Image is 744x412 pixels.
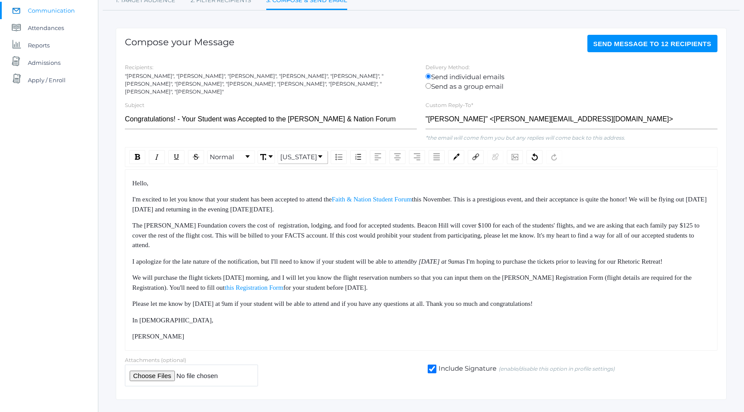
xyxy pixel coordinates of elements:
[258,151,275,164] div: rdw-dropdown
[487,150,503,164] div: Unlink
[278,151,328,164] div: rdw-dropdown
[129,150,145,164] div: Bold
[280,152,317,162] span: [US_STATE]
[125,102,144,108] label: Subject
[256,150,276,164] div: rdw-font-size-control
[426,134,625,141] em: *the email will come from you but any replies will come back to this address.
[507,150,523,164] div: Image
[426,74,431,79] input: Send individual emails
[276,150,329,164] div: rdw-font-family-control
[350,150,366,164] div: Ordered
[429,150,445,164] div: Justify
[149,150,165,164] div: Italic
[329,150,368,164] div: rdw-list-control
[525,150,564,164] div: rdw-history-control
[436,364,496,375] span: Include Signature
[283,284,368,291] span: for your student before [DATE].
[125,357,186,363] label: Attachments (optional)
[132,180,148,187] span: Hello,
[258,151,275,163] a: Font Size
[132,274,693,291] span: We will purchase the flight tickets [DATE] morning, and I will let you know the flight reservatio...
[188,150,204,164] div: Strikethrough
[206,150,256,164] div: rdw-block-control
[28,54,60,71] span: Admissions
[426,64,470,70] label: Delivery Method:
[132,196,707,213] span: this November. This is a prestigious event, and their acceptance is quite the honor! We will be f...
[125,72,417,96] div: "[PERSON_NAME]", "[PERSON_NAME]", "[PERSON_NAME]", "[PERSON_NAME]", "[PERSON_NAME]", "[PERSON_NAM...
[459,258,663,265] span: as I'm hoping to purchase the tickets prior to leaving for our Rhetoric Retreat!
[125,64,154,70] label: Recipients:
[28,37,50,54] span: Reports
[132,317,213,324] span: In [DEMOGRAPHIC_DATA],
[546,150,562,164] div: Redo
[127,150,206,164] div: rdw-inline-control
[446,150,466,164] div: rdw-color-picker
[132,178,710,342] div: rdw-editor
[207,151,255,164] div: rdw-dropdown
[409,150,425,164] div: Right
[278,151,327,163] a: Font
[132,222,701,248] span: The [PERSON_NAME] Foundation covers the cost of registration, lodging, and food for accepted stud...
[505,150,525,164] div: rdw-image-control
[332,195,412,203] a: Faith & Nation Student Forum
[225,283,283,291] a: this Registration Form
[28,2,75,19] span: Communication
[132,196,332,203] span: I'm excited to let you know that your student has been accepted to attend the
[593,40,712,47] span: Send Message to 12 recipients
[132,300,533,307] span: Please let me know by [DATE] at 9am if your student will be able to attend and if you have any qu...
[389,150,406,164] div: Center
[587,35,718,52] button: Send Message to 12 recipients
[426,82,717,92] label: Send as a group email
[426,110,717,129] input: "Full Name" <email@email.com>
[225,284,283,291] span: this Registration Form
[428,365,436,373] input: Include Signature(enable/disable this option in profile settings)
[210,152,234,162] span: Normal
[132,258,411,265] span: I apologize for the late nature of the notification, but I'll need to know if your student will b...
[368,150,446,164] div: rdw-textalign-control
[426,72,717,82] label: Send individual emails
[125,37,235,47] h1: Compose your Message
[332,196,412,203] span: Faith & Nation Student Forum
[426,83,431,89] input: Send as a group email
[28,19,64,37] span: Attendances
[331,150,347,164] div: Unordered
[132,333,184,340] span: [PERSON_NAME]
[208,151,255,163] a: Block Type
[370,150,386,164] div: Left
[499,365,615,373] em: (enable/disable this option in profile settings)
[125,147,717,351] div: rdw-wrapper
[466,150,505,164] div: rdw-link-control
[526,150,543,164] div: Undo
[426,102,473,108] label: Custom Reply-To*
[468,150,484,164] div: Link
[411,258,459,265] span: by [DATE] at 9am
[28,71,66,89] span: Apply / Enroll
[125,147,717,167] div: rdw-toolbar
[168,150,184,164] div: Underline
